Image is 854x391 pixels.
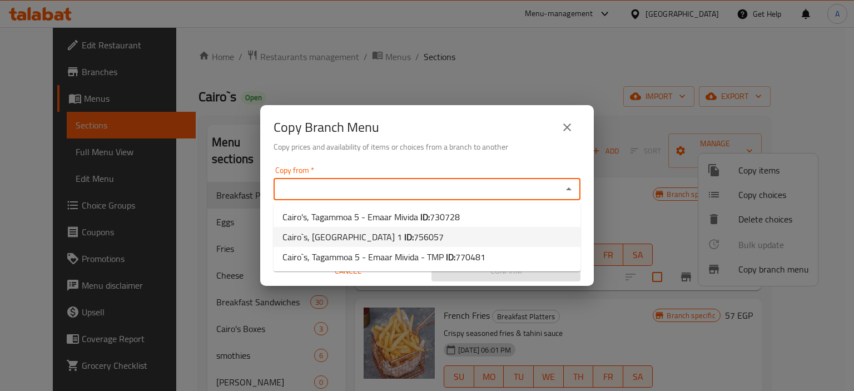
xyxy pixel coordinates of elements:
[455,249,485,265] span: 770481
[414,229,444,245] span: 756057
[282,230,444,244] span: Cairo`s, [GEOGRAPHIC_DATA] 1
[446,249,455,265] b: ID:
[282,210,460,224] span: Cairo's, Tagammoa 5 - Emaar Mivida
[561,181,577,197] button: Close
[404,229,414,245] b: ID:
[554,114,580,141] button: close
[282,250,485,264] span: Cairo`s, Tagammoa 5 - Emaar Mivida - TMP
[278,264,418,278] span: Cancel
[420,209,430,225] b: ID:
[430,209,460,225] span: 730728
[274,118,379,136] h2: Copy Branch Menu
[274,141,580,153] h6: Copy prices and availability of items or choices from a branch to another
